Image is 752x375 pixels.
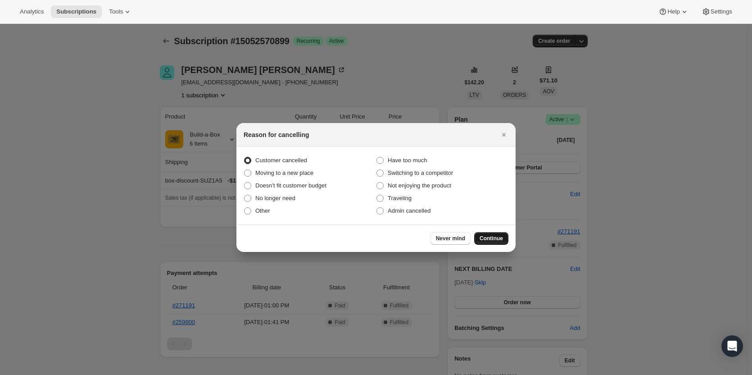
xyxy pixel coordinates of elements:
[51,5,102,18] button: Subscriptions
[255,169,313,176] span: Moving to a new place
[388,182,451,189] span: Not enjoying the product
[696,5,738,18] button: Settings
[653,5,694,18] button: Help
[388,195,412,201] span: Traveling
[255,195,295,201] span: No longer need
[56,8,96,15] span: Subscriptions
[255,207,270,214] span: Other
[430,232,471,245] button: Never mind
[436,235,465,242] span: Never mind
[388,207,430,214] span: Admin cancelled
[14,5,49,18] button: Analytics
[255,157,307,164] span: Customer cancelled
[480,235,503,242] span: Continue
[20,8,44,15] span: Analytics
[388,169,453,176] span: Switching to a competitor
[244,130,309,139] h2: Reason for cancelling
[474,232,508,245] button: Continue
[667,8,680,15] span: Help
[388,157,427,164] span: Have too much
[104,5,137,18] button: Tools
[711,8,732,15] span: Settings
[255,182,326,189] span: Doesn't fit customer budget
[721,335,743,357] div: Open Intercom Messenger
[498,128,510,141] button: Close
[109,8,123,15] span: Tools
